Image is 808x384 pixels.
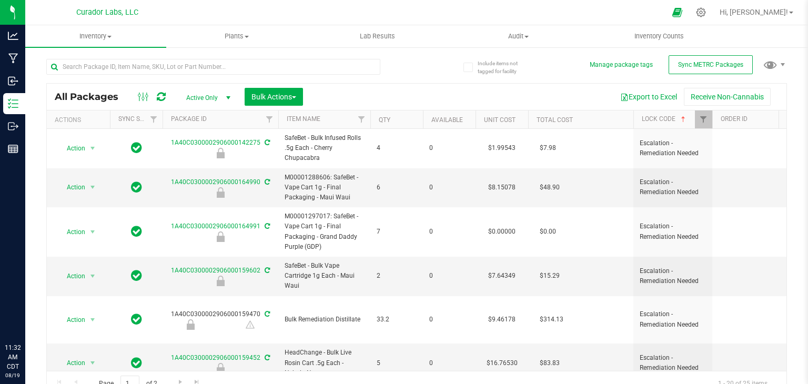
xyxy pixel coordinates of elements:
[5,343,21,371] p: 11:32 AM CDT
[484,116,516,124] a: Unit Cost
[377,143,417,153] span: 4
[131,312,142,327] span: In Sync
[285,315,364,325] span: Bulk Remediation Distillate
[171,223,260,230] a: 1A40C0300002906000164991
[57,180,86,195] span: Action
[131,224,142,239] span: In Sync
[131,140,142,155] span: In Sync
[25,32,166,41] span: Inventory
[285,133,364,164] span: SafeBet - Bulk Infused Rolls .5g Each - Cherry Chupacabra
[377,315,417,325] span: 33.2
[220,319,280,330] div: Contains Remediated Product
[86,356,99,370] span: select
[263,354,270,361] span: Sync from Compliance System
[429,143,469,153] span: 0
[377,358,417,368] span: 5
[285,261,364,291] span: SafeBet - Bulk Vape Cartridge 1g Each - Maui Waui
[620,32,698,41] span: Inventory Counts
[429,183,469,193] span: 0
[8,76,18,86] inline-svg: Inbound
[261,110,278,128] a: Filter
[377,183,417,193] span: 6
[55,116,106,124] div: Actions
[285,211,364,252] span: M00001297017: SafeBet - Vape Cart 1g - Final Packaging - Grand Daddy Purple (GDP)
[429,358,469,368] span: 0
[346,32,409,41] span: Lab Results
[476,168,528,208] td: $8.15078
[694,7,708,17] div: Manage settings
[695,110,712,128] a: Filter
[57,225,86,239] span: Action
[640,177,706,197] span: Escalation - Remediation Needed
[131,268,142,283] span: In Sync
[161,319,220,330] div: Escalation - Remediation Needed
[5,371,21,379] p: 08/19
[590,60,653,69] button: Manage package tags
[476,257,528,296] td: $7.64349
[57,312,86,327] span: Action
[86,180,99,195] span: select
[263,223,270,230] span: Sync from Compliance System
[171,139,260,146] a: 1A40C0300002906000142275
[161,148,280,158] div: Escalation - Remediation Needed
[161,309,280,330] div: 1A40C0300002906000159470
[46,59,380,75] input: Search Package ID, Item Name, SKU, Lot or Part Number...
[263,139,270,146] span: Sync from Compliance System
[8,31,18,41] inline-svg: Analytics
[534,180,565,195] span: $48.90
[171,178,260,186] a: 1A40C0300002906000164990
[640,353,706,373] span: Escalation - Remediation Needed
[263,310,270,318] span: Sync from Compliance System
[720,8,788,16] span: Hi, [PERSON_NAME]!
[589,25,730,47] a: Inventory Counts
[678,61,743,68] span: Sync METRC Packages
[613,88,684,106] button: Export to Excel
[57,141,86,156] span: Action
[429,315,469,325] span: 0
[76,8,138,17] span: Curador Labs, LLC
[8,98,18,109] inline-svg: Inventory
[118,115,159,123] a: Sync Status
[377,227,417,237] span: 7
[476,207,528,257] td: $0.00000
[448,32,588,41] span: Audit
[86,225,99,239] span: select
[8,121,18,132] inline-svg: Outbound
[161,231,280,242] div: Escalation - Remediation Needed
[476,296,528,344] td: $9.46178
[263,178,270,186] span: Sync from Compliance System
[642,115,688,123] a: Lock Code
[57,356,86,370] span: Action
[431,116,463,124] a: Available
[353,110,370,128] a: Filter
[534,356,565,371] span: $83.83
[86,269,99,284] span: select
[145,110,163,128] a: Filter
[57,269,86,284] span: Action
[448,25,589,47] a: Audit
[161,276,280,286] div: Escalation - Remediation Needed
[665,2,689,23] span: Open Ecommerce Menu
[307,25,448,47] a: Lab Results
[377,271,417,281] span: 2
[8,144,18,154] inline-svg: Reports
[537,116,573,124] a: Total Cost
[171,115,207,123] a: Package ID
[285,348,364,378] span: HeadChange - Bulk Live Rosin Cart .5g Each - Nebula Nectar
[8,53,18,64] inline-svg: Manufacturing
[131,180,142,195] span: In Sync
[287,115,320,123] a: Item Name
[11,300,42,331] iframe: Resource center
[478,59,530,75] span: Include items not tagged for facility
[166,25,307,47] a: Plants
[379,116,390,124] a: Qty
[534,268,565,284] span: $15.29
[534,312,569,327] span: $314.13
[640,266,706,286] span: Escalation - Remediation Needed
[131,356,142,370] span: In Sync
[684,88,771,106] button: Receive Non-Cannabis
[429,271,469,281] span: 0
[640,309,706,329] span: Escalation - Remediation Needed
[245,88,303,106] button: Bulk Actions
[285,173,364,203] span: M00001288606: SafeBet - Vape Cart 1g - Final Packaging - Maui Waui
